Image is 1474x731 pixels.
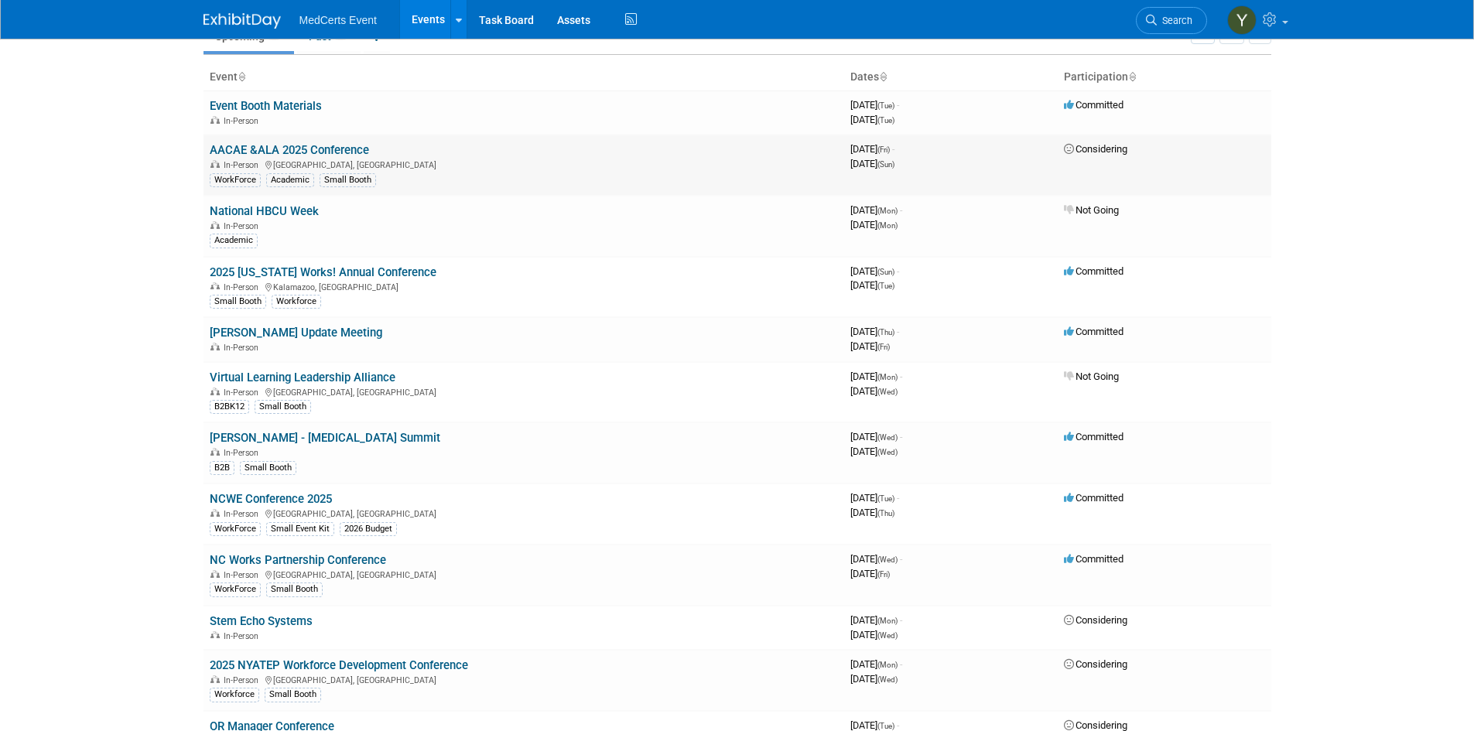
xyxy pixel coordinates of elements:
th: Event [203,64,844,91]
span: In-Person [224,631,263,641]
img: In-Person Event [210,221,220,229]
span: [DATE] [850,385,898,397]
a: Virtual Learning Leadership Alliance [210,371,395,384]
a: [PERSON_NAME] Update Meeting [210,326,382,340]
span: In-Person [224,282,263,292]
img: In-Person Event [210,448,220,456]
a: Search [1136,7,1207,34]
div: Kalamazoo, [GEOGRAPHIC_DATA] [210,280,838,292]
span: Committed [1064,431,1123,442]
span: Considering [1064,719,1127,731]
span: In-Person [224,388,263,398]
img: In-Person Event [210,388,220,395]
span: [DATE] [850,326,899,337]
div: [GEOGRAPHIC_DATA], [GEOGRAPHIC_DATA] [210,385,838,398]
span: In-Person [224,448,263,458]
span: (Wed) [877,448,898,456]
div: WorkForce [210,582,261,596]
span: - [897,719,899,731]
span: (Mon) [877,661,898,669]
div: Academic [210,234,258,248]
span: (Wed) [877,675,898,684]
span: (Thu) [877,509,894,518]
a: National HBCU Week [210,204,319,218]
img: ExhibitDay [203,13,281,29]
div: Small Booth [320,173,376,187]
div: [GEOGRAPHIC_DATA], [GEOGRAPHIC_DATA] [210,507,838,519]
div: Small Booth [255,400,311,414]
img: In-Person Event [210,675,220,683]
div: B2BK12 [210,400,249,414]
a: 2025 NYATEP Workforce Development Conference [210,658,468,672]
span: [DATE] [850,553,902,565]
span: [DATE] [850,340,890,352]
span: [DATE] [850,204,902,216]
span: (Fri) [877,343,890,351]
span: [DATE] [850,629,898,640]
span: (Mon) [877,617,898,625]
span: - [900,658,902,670]
div: Small Booth [210,295,266,309]
div: Small Booth [240,461,296,475]
span: - [900,371,902,382]
span: [DATE] [850,219,898,231]
span: (Wed) [877,631,898,640]
span: Search [1157,15,1192,26]
span: (Tue) [877,101,894,110]
div: WorkForce [210,522,261,536]
span: [DATE] [850,158,894,169]
span: Considering [1064,143,1127,155]
span: [DATE] [850,492,899,504]
a: [PERSON_NAME] - [MEDICAL_DATA] Summit [210,431,440,445]
span: In-Person [224,675,263,685]
span: (Tue) [877,282,894,290]
span: [DATE] [850,673,898,685]
span: - [900,204,902,216]
span: - [897,99,899,111]
span: (Tue) [877,494,894,503]
span: - [900,614,902,626]
span: Committed [1064,265,1123,277]
span: (Mon) [877,373,898,381]
img: In-Person Event [210,509,220,517]
span: - [900,553,902,565]
span: [DATE] [850,446,898,457]
span: Not Going [1064,371,1119,382]
div: 2026 Budget [340,522,397,536]
span: [DATE] [850,371,902,382]
img: In-Person Event [210,631,220,639]
span: [DATE] [850,143,894,155]
span: [DATE] [850,658,902,670]
a: NCWE Conference 2025 [210,492,332,506]
th: Participation [1058,64,1271,91]
span: [DATE] [850,114,894,125]
a: Sort by Start Date [879,70,887,83]
a: AACAE &ALA 2025 Conference [210,143,369,157]
span: In-Person [224,116,263,126]
span: Committed [1064,99,1123,111]
span: [DATE] [850,568,890,579]
span: - [897,265,899,277]
a: 2025 [US_STATE] Works! Annual Conference [210,265,436,279]
a: Sort by Event Name [238,70,245,83]
img: In-Person Event [210,160,220,168]
div: WorkForce [210,173,261,187]
span: [DATE] [850,279,894,291]
span: (Mon) [877,221,898,230]
span: In-Person [224,343,263,353]
span: [DATE] [850,719,899,731]
span: In-Person [224,509,263,519]
span: MedCerts Event [299,14,377,26]
span: - [900,431,902,442]
span: (Sun) [877,160,894,169]
span: [DATE] [850,99,899,111]
span: Committed [1064,553,1123,565]
img: Yenexis Quintana [1227,5,1257,35]
span: (Fri) [877,145,890,154]
span: (Wed) [877,433,898,442]
span: In-Person [224,160,263,170]
span: - [892,143,894,155]
div: Small Booth [265,688,321,702]
th: Dates [844,64,1058,91]
img: In-Person Event [210,282,220,290]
